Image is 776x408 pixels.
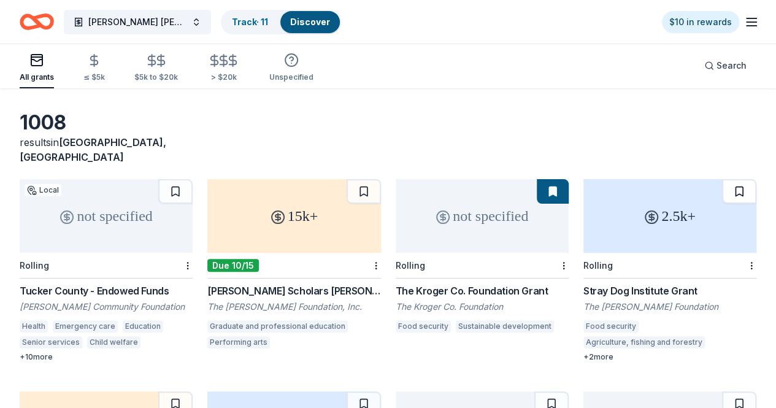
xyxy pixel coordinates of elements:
button: Unspecified [269,48,313,88]
button: Track· 11Discover [221,10,341,34]
a: Track· 11 [232,17,268,27]
span: [PERSON_NAME] [PERSON_NAME] Children's Center Food Pantry Support [88,15,186,29]
a: 15k+Due 10/15[PERSON_NAME] Scholars [PERSON_NAME]The [PERSON_NAME] Foundation, Inc.Graduate and p... [207,179,380,352]
div: Rolling [583,260,613,271]
div: $5k to $20k [134,72,178,82]
div: 15k+ [207,179,380,253]
div: Performing arts [207,336,270,348]
div: Education [123,320,163,333]
button: > $20k [207,48,240,88]
div: Agriculture, fishing and forestry [583,336,705,348]
div: The [PERSON_NAME] Foundation [583,301,756,313]
button: $5k to $20k [134,48,178,88]
div: The [PERSON_NAME] Foundation, Inc. [207,301,380,313]
div: Unspecified [269,72,313,82]
a: Home [20,7,54,36]
div: 2.5k+ [583,179,756,253]
div: [PERSON_NAME] Scholars [PERSON_NAME] [207,283,380,298]
div: Child welfare [87,336,140,348]
div: not specified [396,179,569,253]
a: not specifiedLocalRollingTucker County - Endowed Funds[PERSON_NAME] Community FoundationHealthEme... [20,179,193,362]
div: Rolling [396,260,425,271]
div: Stray Dog Institute Grant [583,283,756,298]
a: Discover [290,17,330,27]
span: [GEOGRAPHIC_DATA], [GEOGRAPHIC_DATA] [20,136,166,163]
div: + 10 more [20,352,193,362]
div: results [20,135,193,164]
div: Rolling [20,260,49,271]
div: > $20k [207,72,240,82]
div: Tucker County - Endowed Funds [20,283,193,298]
div: Food security [396,320,451,333]
a: $10 in rewards [662,11,739,33]
div: [PERSON_NAME] Community Foundation [20,301,193,313]
div: 1008 [20,110,193,135]
div: Health [20,320,48,333]
button: Search [694,53,756,78]
div: Local [25,184,61,196]
button: All grants [20,48,54,88]
div: Sustainable development [456,320,554,333]
div: not specified [20,179,193,253]
div: Food security [583,320,639,333]
button: [PERSON_NAME] [PERSON_NAME] Children's Center Food Pantry Support [64,10,211,34]
div: Senior services [20,336,82,348]
span: Search [716,58,747,73]
div: All grants [20,72,54,82]
a: 2.5k+RollingStray Dog Institute GrantThe [PERSON_NAME] FoundationFood securityAgriculture, fishin... [583,179,756,362]
div: The Kroger Co. Foundation [396,301,569,313]
span: in [20,136,166,163]
div: + 2 more [583,352,756,362]
button: ≤ $5k [83,48,105,88]
div: The Kroger Co. Foundation Grant [396,283,569,298]
a: not specifiedRollingThe Kroger Co. Foundation GrantThe Kroger Co. FoundationFood securitySustaina... [396,179,569,336]
div: Due 10/15 [207,259,259,272]
div: Graduate and professional education [207,320,348,333]
div: Emergency care [53,320,118,333]
div: ≤ $5k [83,72,105,82]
